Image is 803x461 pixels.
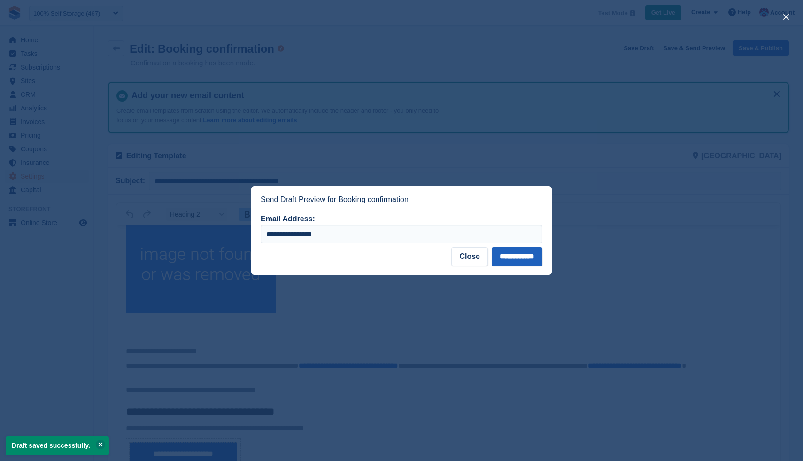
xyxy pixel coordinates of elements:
[6,436,109,455] p: Draft saved successfully.
[251,186,552,213] header: Send Draft Preview for Booking confirmation
[451,247,488,266] button: Close
[261,215,315,223] label: Email Address:
[779,9,794,24] button: close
